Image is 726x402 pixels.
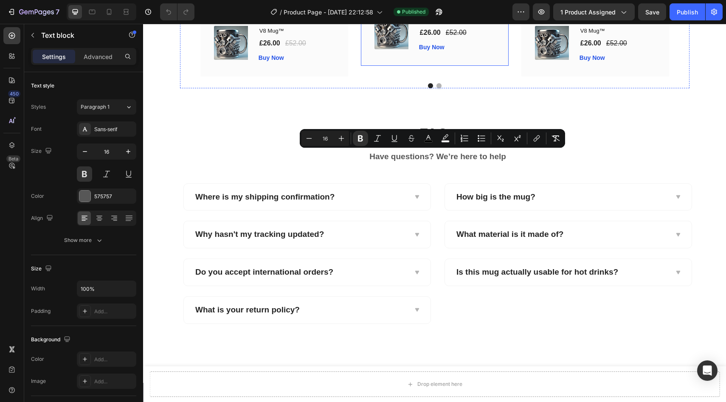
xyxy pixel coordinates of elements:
[94,126,134,133] div: Sans-serif
[31,192,44,200] div: Color
[94,356,134,363] div: Add...
[52,205,181,216] p: Why hasn't my tracking updated?
[94,193,134,200] div: 575757
[645,8,659,16] span: Save
[31,125,42,133] div: Font
[300,129,565,148] div: Editor contextual toolbar
[41,30,113,40] p: Text block
[31,82,54,90] div: Text style
[436,30,462,39] button: Buy Now
[64,236,104,245] div: Show more
[6,155,20,162] div: Beta
[31,103,46,111] div: Styles
[638,3,666,20] button: Save
[52,281,157,290] strong: What is your return policy?
[77,281,136,296] input: Auto
[402,8,425,16] span: Published
[52,243,190,254] p: Do you accept international orders?
[284,8,373,17] span: Product Page - [DATE] 22:12:58
[31,285,45,292] div: Width
[81,103,110,111] span: Paragraph 1
[293,59,298,65] button: Dot
[94,378,134,385] div: Add...
[40,100,549,120] h2: FAQs
[143,24,726,402] iframe: Design area
[56,7,59,17] p: 7
[313,244,475,253] strong: Is this mug actually usable for hot drinks?
[42,52,66,61] p: Settings
[31,146,53,157] div: Size
[31,213,55,224] div: Align
[670,3,705,20] button: Publish
[274,357,319,364] div: Drop element here
[52,168,191,179] p: Where is my shipping confirmation?
[553,3,635,20] button: 1 product assigned
[41,128,549,138] p: Have questions? We’re here to help
[8,90,20,97] div: 450
[31,355,44,363] div: Color
[77,99,136,115] button: Paragraph 1
[31,377,46,385] div: Image
[560,8,616,17] span: 1 product assigned
[160,3,194,20] div: Undo/Redo
[313,169,392,177] strong: How big is the mug?
[280,8,282,17] span: /
[84,52,113,61] p: Advanced
[31,334,72,346] div: Background
[677,8,698,17] div: Publish
[31,263,53,275] div: Size
[697,360,718,381] div: Open Intercom Messenger
[285,59,290,65] button: Dot
[31,233,136,248] button: Show more
[31,307,51,315] div: Padding
[3,3,63,20] button: 7
[313,206,420,215] strong: What material is it made of?
[94,308,134,315] div: Add...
